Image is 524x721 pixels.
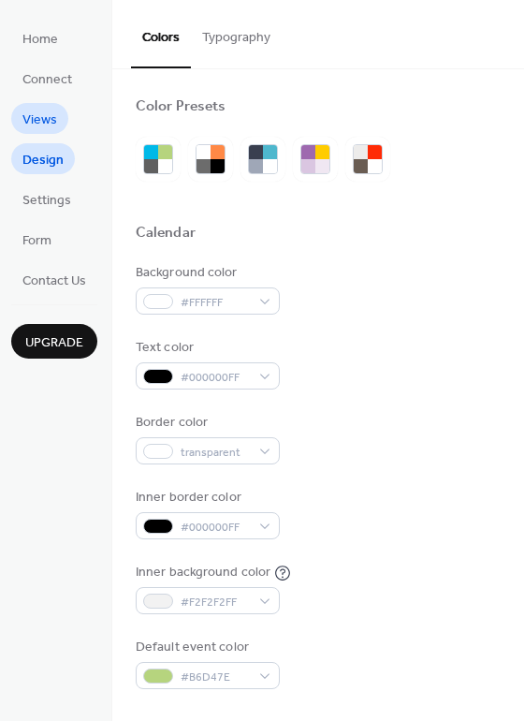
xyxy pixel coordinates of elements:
a: Views [11,103,68,134]
a: Design [11,143,75,174]
a: Settings [11,184,82,214]
div: Color Presets [136,97,226,117]
div: Default event color [136,638,276,657]
span: Home [22,30,58,50]
span: Upgrade [25,333,83,353]
span: #FFFFFF [181,293,250,313]
button: Upgrade [11,324,97,359]
span: Contact Us [22,272,86,291]
div: Inner background color [136,563,270,582]
span: #000000FF [181,518,250,537]
a: Connect [11,63,83,94]
span: Views [22,110,57,130]
div: Background color [136,263,276,283]
div: Inner border color [136,488,276,508]
span: #000000FF [181,368,250,388]
div: Border color [136,413,276,433]
span: #B6D47E [181,668,250,687]
span: Design [22,151,64,170]
span: #F2F2F2FF [181,593,250,612]
span: Connect [22,70,72,90]
span: Settings [22,191,71,211]
a: Form [11,224,63,255]
div: Calendar [136,224,196,243]
span: transparent [181,443,250,463]
span: Form [22,231,51,251]
a: Contact Us [11,264,97,295]
a: Home [11,22,69,53]
div: Text color [136,338,276,358]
